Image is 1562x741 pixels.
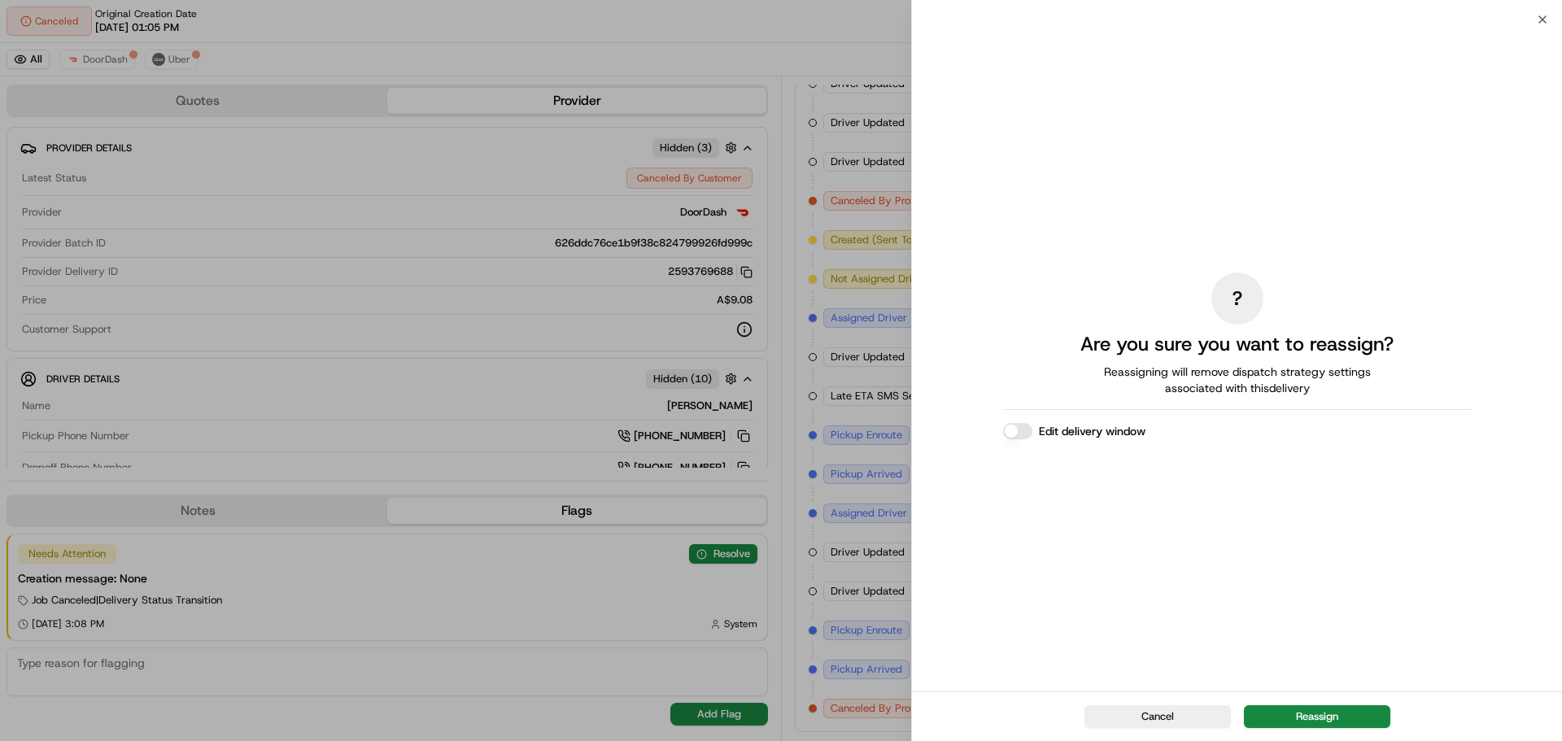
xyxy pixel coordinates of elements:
[1244,705,1390,728] button: Reassign
[1080,331,1394,357] h2: Are you sure you want to reassign?
[1084,705,1231,728] button: Cancel
[1211,272,1263,325] div: ?
[1081,364,1394,396] span: Reassigning will remove dispatch strategy settings associated with this delivery
[1039,423,1145,439] label: Edit delivery window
